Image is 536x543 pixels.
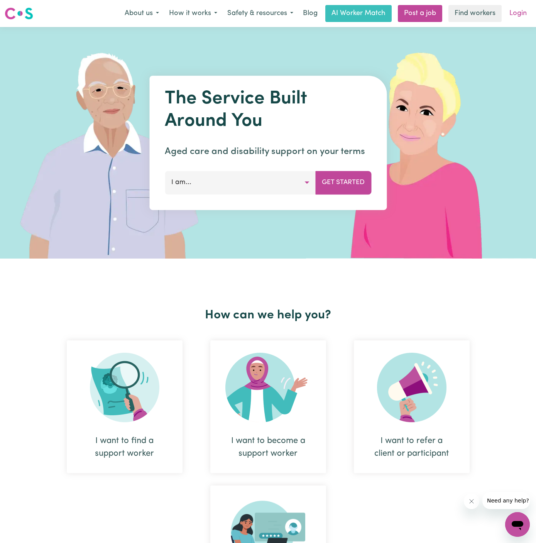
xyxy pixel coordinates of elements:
[315,171,371,194] button: Get Started
[225,353,311,422] img: Become Worker
[5,5,33,22] a: Careseekers logo
[448,5,502,22] a: Find workers
[372,435,451,460] div: I want to refer a client or participant
[505,5,531,22] a: Login
[298,5,322,22] a: Blog
[5,7,33,20] img: Careseekers logo
[398,5,442,22] a: Post a job
[164,5,222,22] button: How it works
[90,353,159,422] img: Search
[67,340,183,473] div: I want to find a support worker
[210,340,326,473] div: I want to become a support worker
[505,512,530,537] iframe: Button to launch messaging window
[120,5,164,22] button: About us
[464,494,479,509] iframe: Close message
[165,145,371,159] p: Aged care and disability support on your terms
[229,435,308,460] div: I want to become a support worker
[222,5,298,22] button: Safety & resources
[482,492,530,509] iframe: Message from company
[325,5,392,22] a: AI Worker Match
[354,340,470,473] div: I want to refer a client or participant
[85,435,164,460] div: I want to find a support worker
[165,171,316,194] button: I am...
[165,88,371,132] h1: The Service Built Around You
[377,353,446,422] img: Refer
[53,308,484,323] h2: How can we help you?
